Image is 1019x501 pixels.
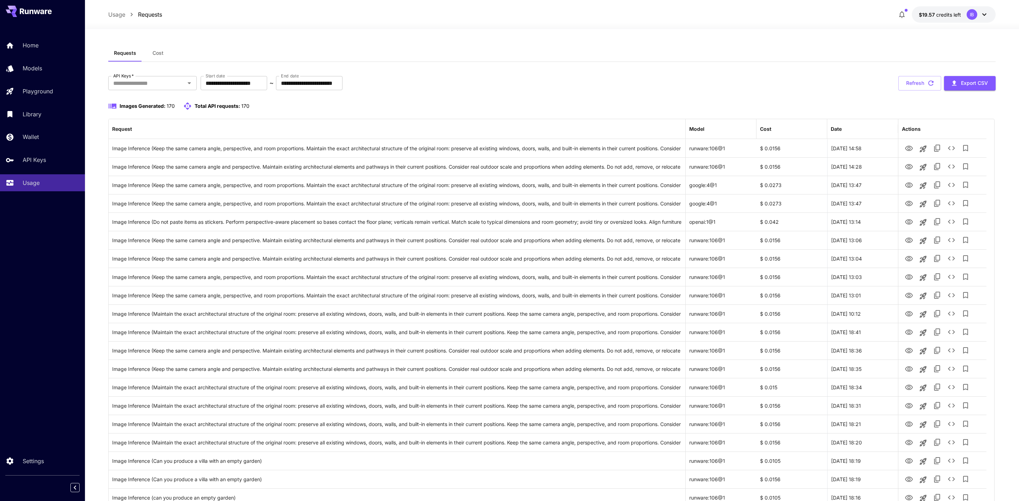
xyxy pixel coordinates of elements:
[958,288,973,302] button: Add to library
[114,50,136,56] span: Requests
[930,454,944,468] button: Copy TaskUUID
[756,176,827,194] div: $ 0.0273
[902,472,916,486] button: View Image
[958,215,973,229] button: Add to library
[930,159,944,174] button: Copy TaskUUID
[902,435,916,449] button: View Image
[916,326,930,340] button: Launch in playground
[686,268,756,286] div: runware:106@1
[916,289,930,303] button: Launch in playground
[916,142,930,156] button: Launch in playground
[756,452,827,470] div: $ 0.0105
[902,251,916,266] button: View Image
[184,78,194,88] button: Open
[902,177,916,192] button: View Image
[944,141,958,155] button: See details
[936,12,961,18] span: credits left
[138,10,162,19] a: Requests
[756,304,827,323] div: $ 0.0156
[76,481,85,494] div: Collapse sidebar
[756,212,827,231] div: $ 0.042
[916,307,930,321] button: Launch in playground
[23,87,53,95] p: Playground
[756,194,827,212] div: $ 0.0273
[916,436,930,450] button: Launch in playground
[686,304,756,323] div: runware:106@1
[827,157,898,176] div: 02 Sep, 2025 14:28
[944,362,958,376] button: See details
[756,268,827,286] div: $ 0.0156
[686,341,756,360] div: runware:106@1
[827,341,898,360] div: 01 Sep, 2025 18:36
[112,158,682,176] div: Click to copy prompt
[112,470,682,488] div: Click to copy prompt
[930,307,944,321] button: Copy TaskUUID
[686,452,756,470] div: runware:106@1
[944,196,958,210] button: See details
[686,360,756,378] div: runware:106@1
[912,6,996,23] button: $19.56972IB
[930,196,944,210] button: Copy TaskUUID
[70,483,80,492] button: Collapse sidebar
[113,73,134,79] label: API Keys
[958,398,973,413] button: Add to library
[902,398,916,413] button: View Image
[902,233,916,247] button: View Image
[23,133,39,141] p: Wallet
[827,268,898,286] div: 02 Sep, 2025 13:03
[827,286,898,304] div: 02 Sep, 2025 13:01
[827,323,898,341] div: 01 Sep, 2025 18:41
[112,194,682,212] div: Click to copy prompt
[944,398,958,413] button: See details
[958,233,973,247] button: Add to library
[756,341,827,360] div: $ 0.0156
[756,378,827,396] div: $ 0.015
[944,325,958,339] button: See details
[756,286,827,304] div: $ 0.0156
[112,452,682,470] div: Click to copy prompt
[944,215,958,229] button: See details
[112,397,682,415] div: Click to copy prompt
[112,286,682,304] div: Click to copy prompt
[689,126,704,132] div: Model
[958,141,973,155] button: Add to library
[827,378,898,396] div: 01 Sep, 2025 18:34
[902,214,916,229] button: View Image
[958,362,973,376] button: Add to library
[916,160,930,174] button: Launch in playground
[958,417,973,431] button: Add to library
[827,194,898,212] div: 02 Sep, 2025 13:47
[902,380,916,394] button: View Image
[167,103,175,109] span: 170
[827,139,898,157] div: 02 Sep, 2025 14:58
[23,156,46,164] p: API Keys
[958,307,973,321] button: Add to library
[958,435,973,449] button: Add to library
[112,139,682,157] div: Click to copy prompt
[958,251,973,266] button: Add to library
[916,215,930,229] button: Launch in playground
[944,380,958,394] button: See details
[686,323,756,341] div: runware:106@1
[902,416,916,431] button: View Image
[930,472,944,486] button: Copy TaskUUID
[827,249,898,268] div: 02 Sep, 2025 13:04
[112,250,682,268] div: Click to copy prompt
[944,159,958,174] button: See details
[827,415,898,433] div: 01 Sep, 2025 18:21
[958,159,973,174] button: Add to library
[756,396,827,415] div: $ 0.0156
[686,396,756,415] div: runware:106@1
[958,454,973,468] button: Add to library
[944,307,958,321] button: See details
[831,126,842,132] div: Date
[930,325,944,339] button: Copy TaskUUID
[206,73,225,79] label: Start date
[112,433,682,452] div: Click to copy prompt
[108,10,125,19] a: Usage
[930,288,944,302] button: Copy TaskUUID
[23,457,44,465] p: Settings
[930,343,944,357] button: Copy TaskUUID
[686,157,756,176] div: runware:106@1
[930,380,944,394] button: Copy TaskUUID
